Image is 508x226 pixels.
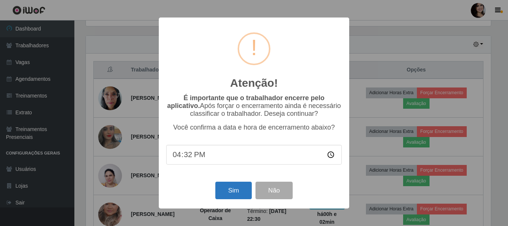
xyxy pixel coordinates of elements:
h2: Atenção! [230,76,278,90]
button: Não [255,182,292,199]
b: É importante que o trabalhador encerre pelo aplicativo. [167,94,324,109]
p: Após forçar o encerramento ainda é necessário classificar o trabalhador. Deseja continuar? [166,94,342,118]
button: Sim [215,182,251,199]
p: Você confirma a data e hora de encerramento abaixo? [166,124,342,131]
